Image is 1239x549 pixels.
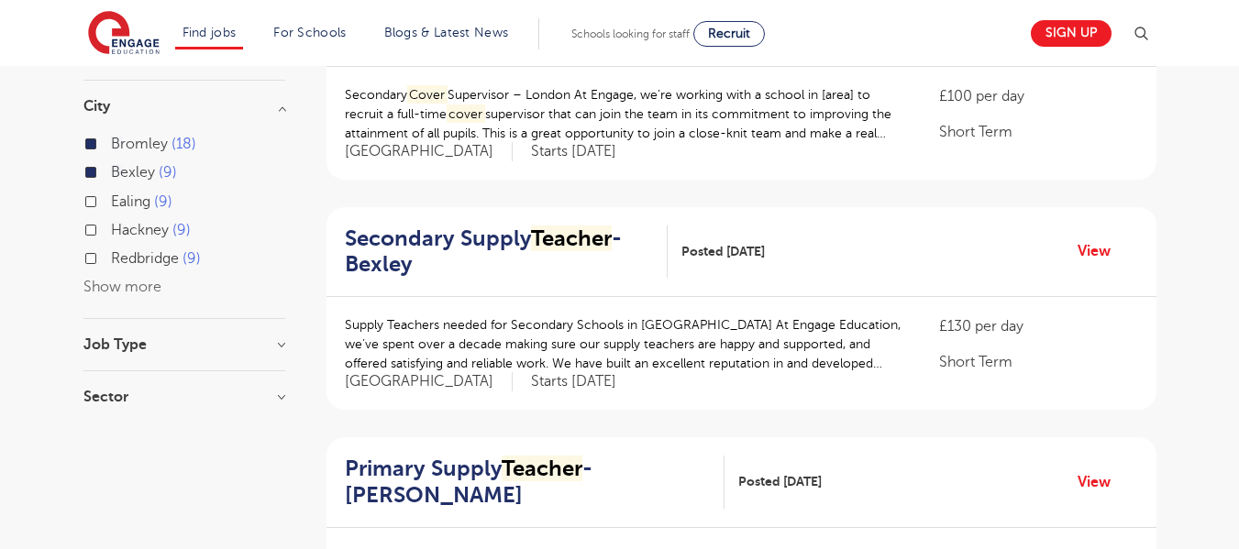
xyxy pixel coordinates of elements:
[693,21,765,47] a: Recruit
[111,136,123,148] input: Bromley 18
[1031,20,1112,47] a: Sign up
[111,222,169,238] span: Hackney
[111,250,123,262] input: Redbridge 9
[939,315,1137,337] p: £130 per day
[345,225,669,279] a: Secondary SupplyTeacher- Bexley
[1078,239,1124,263] a: View
[111,136,168,152] span: Bromley
[447,104,486,124] mark: cover
[939,351,1137,373] p: Short Term
[738,472,822,491] span: Posted [DATE]
[88,11,160,57] img: Engage Education
[345,225,654,279] h2: Secondary Supply - Bexley
[345,142,513,161] span: [GEOGRAPHIC_DATA]
[345,456,710,509] h2: Primary Supply - [PERSON_NAME]
[345,456,725,509] a: Primary SupplyTeacher- [PERSON_NAME]
[708,27,750,40] span: Recruit
[171,136,196,152] span: 18
[939,85,1137,107] p: £100 per day
[939,121,1137,143] p: Short Term
[531,225,612,251] mark: Teacher
[502,456,582,481] mark: Teacher
[183,250,201,267] span: 9
[273,26,346,39] a: For Schools
[111,193,123,205] input: Ealing 9
[111,250,179,267] span: Redbridge
[384,26,509,39] a: Blogs & Latest News
[111,164,123,176] input: Bexley 9
[345,85,903,143] p: Secondary Supervisor – London At Engage, we’re working with a school in [area] to recruit a full-...
[111,164,155,181] span: Bexley
[154,193,172,210] span: 9
[183,26,237,39] a: Find jobs
[111,193,150,210] span: Ealing
[83,337,285,352] h3: Job Type
[111,222,123,234] input: Hackney 9
[83,279,161,295] button: Show more
[83,390,285,404] h3: Sector
[345,315,903,373] p: Supply Teachers needed for Secondary Schools in [GEOGRAPHIC_DATA] At Engage Education, we’ve spen...
[159,164,177,181] span: 9
[83,99,285,114] h3: City
[1078,470,1124,494] a: View
[172,222,191,238] span: 9
[531,372,616,391] p: Starts [DATE]
[571,27,690,40] span: Schools looking for staff
[531,142,616,161] p: Starts [DATE]
[407,85,448,104] mark: Cover
[345,372,513,391] span: [GEOGRAPHIC_DATA]
[681,242,765,261] span: Posted [DATE]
